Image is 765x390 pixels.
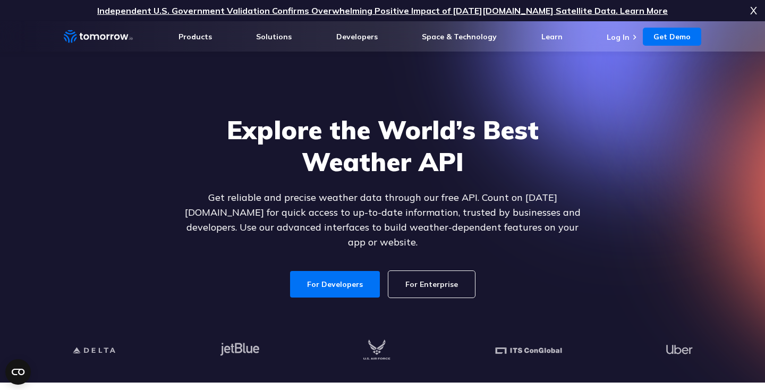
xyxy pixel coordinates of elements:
[422,32,497,41] a: Space & Technology
[290,271,380,298] a: For Developers
[64,29,133,45] a: Home link
[336,32,378,41] a: Developers
[97,5,668,16] a: Independent U.S. Government Validation Confirms Overwhelming Positive Impact of [DATE][DOMAIN_NAM...
[178,32,212,41] a: Products
[541,32,563,41] a: Learn
[177,190,588,250] p: Get reliable and precise weather data through our free API. Count on [DATE][DOMAIN_NAME] for quic...
[643,28,701,46] a: Get Demo
[177,114,588,177] h1: Explore the World’s Best Weather API
[256,32,292,41] a: Solutions
[607,32,630,42] a: Log In
[388,271,475,298] a: For Enterprise
[5,359,31,385] button: Open CMP widget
